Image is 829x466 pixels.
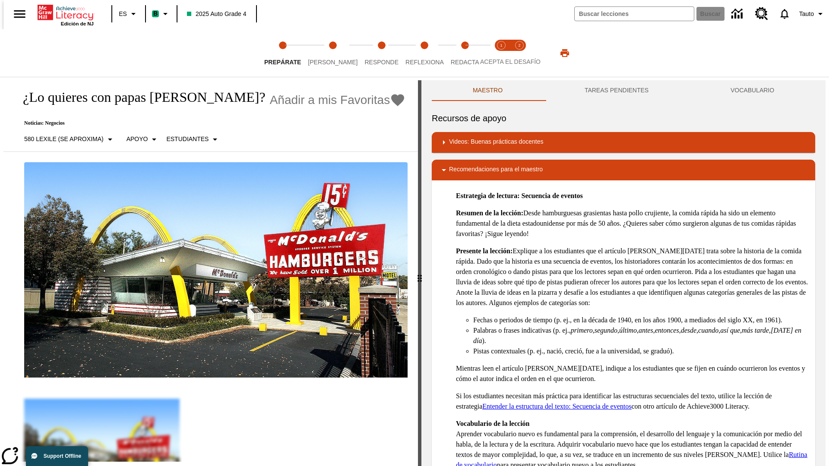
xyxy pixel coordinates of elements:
div: Recomendaciones para el maestro [432,160,815,180]
div: Videos: Buenas prácticas docentes [432,132,815,153]
div: Instructional Panel Tabs [432,80,815,101]
button: Lee step 2 of 5 [301,29,364,77]
button: Boost El color de la clase es verde menta. Cambiar el color de la clase. [149,6,174,22]
span: B [153,8,158,19]
a: Entender la estructura del texto: Secuencia de eventos [482,403,631,410]
button: Prepárate step 1 of 5 [257,29,308,77]
img: Uno de los primeros locales de McDonald's, con el icónico letrero rojo y los arcos amarillos. [24,162,408,378]
span: ES [119,9,127,19]
strong: Presente la lección: [456,247,513,255]
button: TAREAS PENDIENTES [544,80,690,101]
li: Palabras o frases indicativas (p. ej., , , , , , , , , , ). [473,325,808,346]
em: primero [571,327,593,334]
em: último [619,327,637,334]
span: Responde [364,59,399,66]
strong: Estrategia de lectura: Secuencia de eventos [456,192,583,199]
button: Tipo de apoyo, Apoyo [123,132,163,147]
button: Responde step 3 of 5 [358,29,405,77]
button: Seleccionar estudiante [163,132,224,147]
em: segundo [595,327,617,334]
button: Perfil/Configuración [796,6,829,22]
strong: Vocabulario de la lección [456,420,530,427]
button: Seleccione Lexile, 580 Lexile (Se aproxima) [21,132,119,147]
em: antes [639,327,653,334]
button: VOCABULARIO [690,80,815,101]
em: desde [681,327,696,334]
em: así que [720,327,740,334]
em: más tarde [742,327,769,334]
span: [PERSON_NAME] [308,59,358,66]
span: Support Offline [44,453,81,459]
button: Reflexiona step 4 of 5 [399,29,451,77]
a: Centro de recursos, Se abrirá en una pestaña nueva. [750,2,773,25]
p: Explique a los estudiantes que el artículo [PERSON_NAME][DATE] trata sobre la historia de la comi... [456,246,808,308]
p: Estudiantes [166,135,209,144]
text: 1 [500,43,502,47]
p: Videos: Buenas prácticas docentes [449,137,543,148]
button: Añadir a mis Favoritas - ¿Lo quieres con papas fritas? [270,92,406,107]
button: Support Offline [26,446,88,466]
span: Tauto [799,9,814,19]
span: 2025 Auto Grade 4 [187,9,247,19]
button: Maestro [432,80,544,101]
span: Reflexiona [405,59,444,66]
h6: Recursos de apoyo [432,111,815,125]
p: 580 Lexile (Se aproxima) [24,135,104,144]
button: Imprimir [551,45,579,61]
p: Apoyo [127,135,148,144]
button: Acepta el desafío contesta step 2 of 2 [507,29,532,77]
button: Abrir el menú lateral [7,1,32,27]
em: entonces [655,327,679,334]
button: Lenguaje: ES, Selecciona un idioma [115,6,142,22]
span: Prepárate [264,59,301,66]
em: cuando [698,327,718,334]
p: Desde hamburguesas grasientas hasta pollo crujiente, la comida rápida ha sido un elemento fundame... [456,208,808,239]
h1: ¿Lo quieres con papas [PERSON_NAME]? [14,89,266,105]
div: reading [3,80,418,462]
p: Recomendaciones para el maestro [449,165,543,175]
div: Portada [38,3,94,26]
button: Redacta step 5 of 5 [444,29,486,77]
input: Buscar campo [575,7,694,21]
span: ACEPTA EL DESAFÍO [480,58,541,65]
div: Pulsa la tecla de intro o la barra espaciadora y luego presiona las flechas de derecha e izquierd... [418,80,421,466]
a: Centro de información [726,2,750,26]
strong: Resumen de la lección: [456,209,523,217]
span: Añadir a mis Favoritas [270,93,390,107]
text: 2 [518,43,520,47]
button: Acepta el desafío lee step 1 of 2 [489,29,514,77]
p: Mientras leen el artículo [PERSON_NAME][DATE], indique a los estudiantes que se fijen en cuándo o... [456,363,808,384]
a: Notificaciones [773,3,796,25]
p: Noticias: Negocios [14,120,405,126]
p: Si los estudiantes necesitan más práctica para identificar las estructuras secuenciales del texto... [456,391,808,412]
span: Edición de NJ [61,21,94,26]
li: Fechas o periodos de tiempo (p. ej., en la década de 1940, en los años 1900, a mediados del siglo... [473,315,808,325]
span: Redacta [451,59,479,66]
div: activity [421,80,826,466]
li: Pistas contextuales (p. ej., nació, creció, fue a la universidad, se graduó). [473,346,808,356]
